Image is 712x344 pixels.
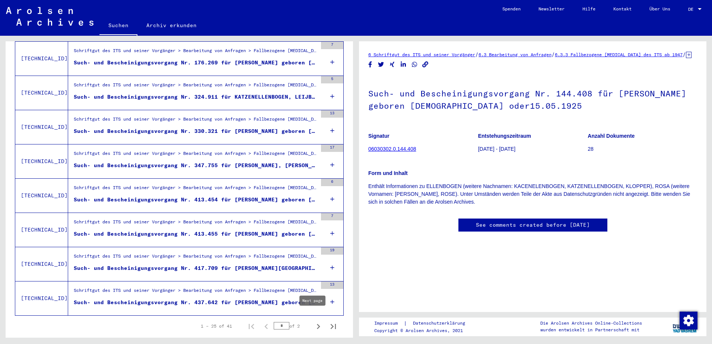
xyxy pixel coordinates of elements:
div: 19 [321,247,343,255]
a: 6.3 Bearbeitung von Anfragen [479,52,552,57]
div: 13 [321,110,343,118]
button: Share on Twitter [377,60,385,69]
div: Zustimmung ändern [679,311,697,329]
div: Schriftgut des ITS und seiner Vorgänger > Bearbeitung von Anfragen > Fallbezogene [MEDICAL_DATA] ... [74,219,317,229]
p: Copyright © Arolsen Archives, 2021 [374,327,474,334]
div: 7 [321,42,343,49]
a: Archiv erkunden [137,16,206,34]
div: Schriftgut des ITS und seiner Vorgänger > Bearbeitung von Anfragen > Fallbezogene [MEDICAL_DATA] ... [74,47,317,58]
div: Such- und Bescheinigungsvorgang Nr. 324.911 für KATZENELLENBOGEN, LEIJBUSZ geboren [DEMOGRAPHIC_D... [74,93,317,101]
button: Share on Facebook [366,60,374,69]
div: | [374,319,474,327]
button: Next page [311,319,326,334]
b: Entstehungszeitraum [478,133,531,139]
div: of 2 [274,322,311,329]
img: Zustimmung ändern [680,312,697,329]
b: Anzahl Dokumente [588,133,635,139]
a: Suchen [99,16,137,36]
a: 6 Schriftgut des ITS und seiner Vorgänger [368,52,475,57]
div: Schriftgut des ITS und seiner Vorgänger > Bearbeitung von Anfragen > Fallbezogene [MEDICAL_DATA] ... [74,184,317,195]
div: Schriftgut des ITS und seiner Vorgänger > Bearbeitung von Anfragen > Fallbezogene [MEDICAL_DATA] ... [74,82,317,92]
td: [TECHNICAL_ID] [15,144,68,178]
span: DE [688,7,696,12]
img: Arolsen_neg.svg [6,7,93,26]
div: Schriftgut des ITS und seiner Vorgänger > Bearbeitung von Anfragen > Fallbezogene [MEDICAL_DATA] ... [74,116,317,126]
button: Previous page [259,319,274,334]
a: 6.3.3 Fallbezogene [MEDICAL_DATA] des ITS ab 1947 [555,52,683,57]
button: Share on LinkedIn [400,60,407,69]
td: [TECHNICAL_ID] [15,110,68,144]
p: wurden entwickelt in Partnerschaft mit [540,327,642,333]
button: Share on Xing [388,60,396,69]
h1: Such- und Bescheinigungsvorgang Nr. 144.408 für [PERSON_NAME] geboren [DEMOGRAPHIC_DATA] oder15.0... [368,76,697,121]
div: 17 [321,144,343,152]
div: 13 [321,281,343,289]
div: Schriftgut des ITS und seiner Vorgänger > Bearbeitung von Anfragen > Fallbezogene [MEDICAL_DATA] ... [74,253,317,263]
div: Schriftgut des ITS und seiner Vorgänger > Bearbeitung von Anfragen > Fallbezogene [MEDICAL_DATA] ... [74,150,317,160]
b: Form und Inhalt [368,170,408,176]
button: First page [244,319,259,334]
a: 06030302.0.144.408 [368,146,416,152]
span: / [475,51,479,58]
p: Die Arolsen Archives Online-Collections [540,320,642,327]
div: Such- und Bescheinigungsvorgang Nr. 417.709 für [PERSON_NAME][GEOGRAPHIC_DATA] geboren [DEMOGRAPH... [74,264,317,272]
div: 1 – 25 of 41 [201,323,232,329]
div: 7 [321,213,343,220]
a: See comments created before [DATE] [476,221,590,229]
span: / [552,51,555,58]
p: 28 [588,145,697,153]
div: Such- und Bescheinigungsvorgang Nr. 413.455 für [PERSON_NAME] geboren [DEMOGRAPHIC_DATA] [74,230,317,238]
button: Copy link [422,60,429,69]
span: / [683,51,686,58]
td: [TECHNICAL_ID] [15,213,68,247]
td: [TECHNICAL_ID] [15,178,68,213]
b: Signatur [368,133,390,139]
div: Such- und Bescheinigungsvorgang Nr. 437.642 für [PERSON_NAME] geboren [DEMOGRAPHIC_DATA] [74,299,317,306]
td: [TECHNICAL_ID] [15,281,68,315]
div: Schriftgut des ITS und seiner Vorgänger > Bearbeitung von Anfragen > Fallbezogene [MEDICAL_DATA] ... [74,287,317,297]
p: Enthält Informationen zu ELLENBOGEN (weitere Nachnamen: KACENELENBOGEN, KATZENELLENBOGEN, KLOPPER... [368,182,697,206]
div: Such- und Bescheinigungsvorgang Nr. 413.454 für [PERSON_NAME] geboren [DEMOGRAPHIC_DATA] [74,196,317,204]
button: Share on WhatsApp [411,60,419,69]
div: Such- und Bescheinigungsvorgang Nr. 330.321 für [PERSON_NAME] geboren [DEMOGRAPHIC_DATA] [74,127,317,135]
p: [DATE] - [DATE] [478,145,588,153]
div: Such- und Bescheinigungsvorgang Nr. 176.269 für [PERSON_NAME] geboren [DEMOGRAPHIC_DATA] [74,59,317,67]
button: Last page [326,319,341,334]
td: [TECHNICAL_ID] [15,247,68,281]
img: yv_logo.png [671,317,699,336]
a: Impressum [374,319,404,327]
a: Datenschutzerklärung [407,319,474,327]
td: [TECHNICAL_ID] [15,41,68,76]
div: 6 [321,179,343,186]
td: [TECHNICAL_ID] [15,76,68,110]
div: 5 [321,76,343,83]
div: Such- und Bescheinigungsvorgang Nr. 347.755 für [PERSON_NAME], [PERSON_NAME] geboren [DEMOGRAPHIC... [74,162,317,169]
